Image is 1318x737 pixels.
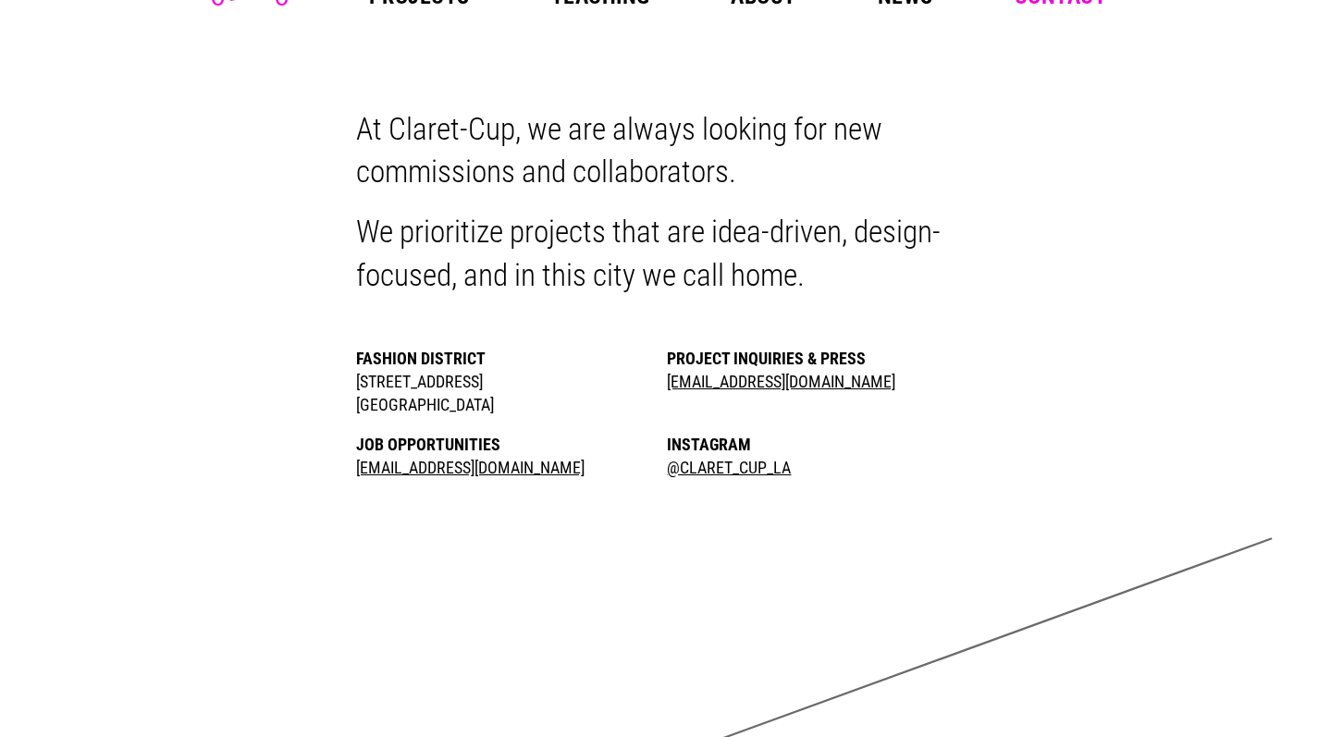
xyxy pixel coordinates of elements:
span: [STREET_ADDRESS] [356,372,483,391]
strong: Project Inquiries & Press [667,349,866,368]
p: We prioritize projects that are idea-driven, design-focused, and in this city we call home. [356,211,963,297]
a: @claret_cup_LA [667,458,791,477]
strong: Instagram [667,435,751,454]
strong: Fashion District [356,349,486,368]
p: At Claret-Cup, we are always looking for new commissions and collaborators. [356,108,963,194]
span: [GEOGRAPHIC_DATA] [356,395,494,414]
a: [EMAIL_ADDRESS][DOMAIN_NAME] [667,372,895,391]
a: [EMAIL_ADDRESS][DOMAIN_NAME] [356,458,585,477]
strong: Job Opportunities [356,435,500,454]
